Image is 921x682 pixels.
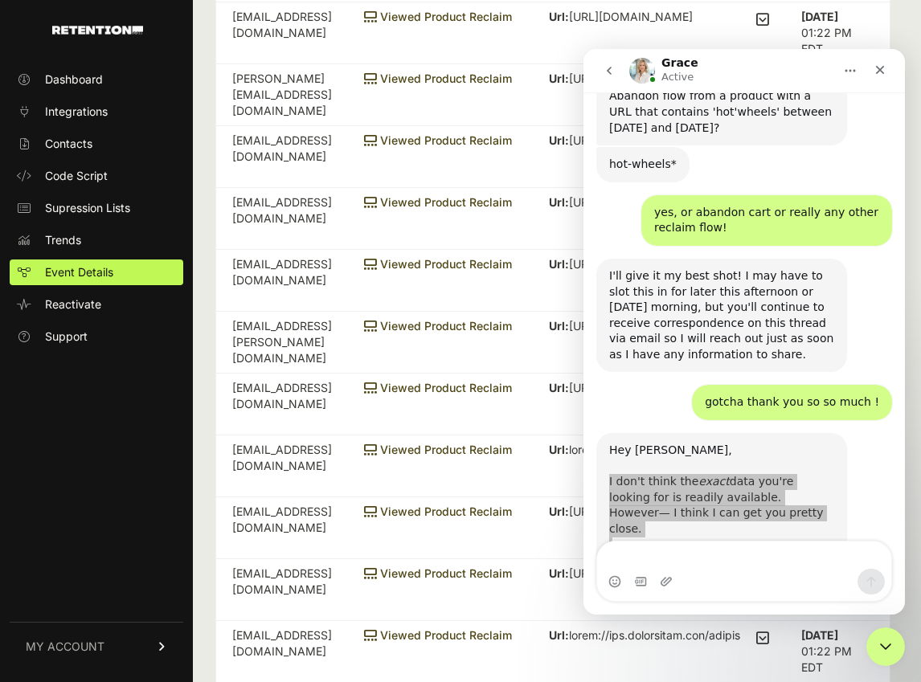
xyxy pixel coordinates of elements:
[364,628,512,642] span: Viewed Product Reclaim
[549,10,569,23] strong: Url:
[26,639,104,655] span: MY ACCOUNT
[364,10,512,23] span: Viewed Product Reclaim
[216,374,348,435] td: [EMAIL_ADDRESS][DOMAIN_NAME]
[10,67,183,92] a: Dashboard
[549,318,743,334] p: [URL][DOMAIN_NAME]
[364,566,512,580] span: Viewed Product Reclaim
[45,232,81,248] span: Trends
[549,194,743,210] p: [URL][DOMAIN_NAME]
[25,526,38,539] button: Emoji picker
[10,99,183,125] a: Integrations
[216,312,348,374] td: [EMAIL_ADDRESS][PERSON_NAME][DOMAIN_NAME]
[45,296,101,312] span: Reactivate
[45,329,88,345] span: Support
[216,64,348,126] td: [PERSON_NAME][EMAIL_ADDRESS][DOMAIN_NAME]
[364,257,512,271] span: Viewed Product Reclaim
[364,443,512,456] span: Viewed Product Reclaim
[216,2,348,64] td: [EMAIL_ADDRESS][DOMAIN_NAME]
[549,566,743,582] p: [URL][DOMAIN_NAME][DATE]
[364,195,512,209] span: Viewed Product Reclaim
[801,628,838,642] strong: [DATE]
[10,227,183,253] a: Trends
[364,133,512,147] span: Viewed Product Reclaim
[549,381,569,394] strong: Url:
[10,292,183,317] a: Reactivate
[216,435,348,497] td: [EMAIL_ADDRESS][DOMAIN_NAME]
[45,104,108,120] span: Integrations
[10,131,183,157] a: Contacts
[549,504,569,518] strong: Url:
[549,443,569,456] strong: Url:
[10,324,183,349] a: Support
[76,526,89,539] button: Upload attachment
[45,136,92,152] span: Contacts
[866,627,905,666] iframe: Intercom live chat
[274,520,301,545] button: Send a message…
[216,250,348,312] td: [EMAIL_ADDRESS][DOMAIN_NAME]
[115,426,145,439] i: exact
[14,492,308,520] textarea: Message…
[364,504,512,518] span: Viewed Product Reclaim
[52,26,143,35] img: Retention.com
[51,526,63,539] button: Gif picker
[549,133,569,147] strong: Url:
[45,200,130,216] span: Supression Lists
[549,319,569,333] strong: Url:
[364,381,512,394] span: Viewed Product Reclaim
[801,10,838,23] strong: [DATE]
[216,188,348,250] td: [EMAIL_ADDRESS][DOMAIN_NAME]
[10,195,183,221] a: Supression Lists
[26,394,251,535] div: Hey [PERSON_NAME], I don't think the data you're looking for is readily available. However— I thi...
[549,71,743,87] p: [URL][DOMAIN_NAME]
[216,497,348,559] td: [EMAIL_ADDRESS][DOMAIN_NAME]
[549,133,743,149] p: [URL][DOMAIN_NAME]
[216,126,348,188] td: [EMAIL_ADDRESS][DOMAIN_NAME]
[10,259,183,285] a: Event Details
[549,71,569,85] strong: Url:
[45,71,103,88] span: Dashboard
[549,504,743,520] p: [URL][DOMAIN_NAME]
[216,559,348,621] td: [EMAIL_ADDRESS][DOMAIN_NAME]
[549,257,569,271] strong: Url:
[549,195,569,209] strong: Url:
[785,2,890,64] td: 01:22 PM EDT
[364,319,512,333] span: Viewed Product Reclaim
[45,168,108,184] span: Code Script
[549,256,743,272] p: [URL][DOMAIN_NAME]
[45,264,113,280] span: Event Details
[549,628,569,642] strong: Url:
[10,163,183,189] a: Code Script
[549,566,569,580] strong: Url:
[549,380,743,396] p: [URL][DOMAIN_NAME]
[549,9,743,41] p: [URL][DOMAIN_NAME][PERSON_NAME][DATE]
[583,49,905,615] iframe: Intercom live chat
[10,622,183,671] a: MY ACCOUNT
[364,71,512,85] span: Viewed Product Reclaim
